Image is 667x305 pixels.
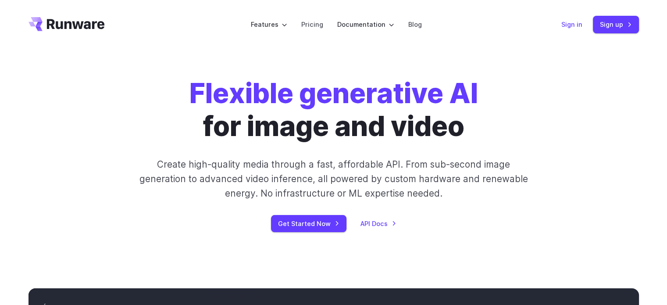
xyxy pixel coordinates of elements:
a: API Docs [360,219,396,229]
strong: Flexible generative AI [189,77,478,110]
a: Blog [408,19,422,29]
h1: for image and video [189,77,478,143]
a: Go to / [29,17,105,31]
label: Features [251,19,287,29]
a: Sign in [561,19,582,29]
label: Documentation [337,19,394,29]
a: Get Started Now [271,215,346,232]
a: Pricing [301,19,323,29]
p: Create high-quality media through a fast, affordable API. From sub-second image generation to adv... [138,157,529,201]
a: Sign up [593,16,639,33]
